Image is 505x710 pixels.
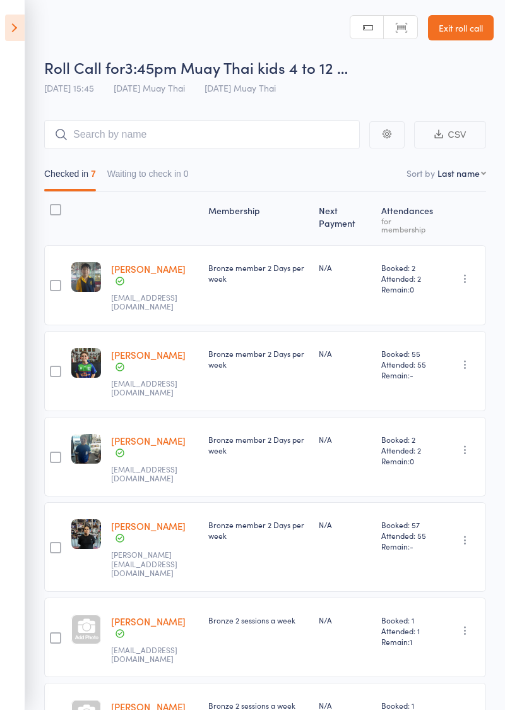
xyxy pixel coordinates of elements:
[381,615,435,625] span: Booked: 1
[107,162,189,191] button: Waiting to check in0
[111,550,193,577] small: Turner@gmail.com
[319,434,371,445] div: N/A
[111,379,193,397] small: Jack@gmail.com
[428,15,494,40] a: Exit roll call
[437,167,480,179] div: Last name
[208,434,309,455] div: Bronze member 2 Days per week
[44,57,125,78] span: Roll Call for
[111,293,193,311] small: Jack@gmail.com
[381,284,435,294] span: Remain:
[71,348,101,378] img: image1740981319.png
[111,615,186,628] a: [PERSON_NAME]
[381,519,435,530] span: Booked: 57
[111,465,193,483] small: Jack@gmail.com
[314,198,376,239] div: Next Payment
[71,519,101,549] img: image1725860866.png
[381,445,435,455] span: Attended: 2
[319,262,371,273] div: N/A
[125,57,348,78] span: 3:45pm Muay Thai kids 4 to 12 …
[71,262,101,292] img: image1757309506.png
[410,284,414,294] span: 0
[381,217,435,233] div: for membership
[381,348,435,359] span: Booked: 55
[410,636,412,647] span: 1
[111,434,186,447] a: [PERSON_NAME]
[44,120,360,149] input: Search by name
[381,434,435,445] span: Booked: 2
[44,81,94,94] span: [DATE] 15:45
[381,370,435,380] span: Remain:
[381,359,435,370] span: Attended: 55
[111,348,186,361] a: [PERSON_NAME]
[381,262,435,273] span: Booked: 2
[208,262,309,284] div: Bronze member 2 Days per week
[381,273,435,284] span: Attended: 2
[319,519,371,530] div: N/A
[319,615,371,625] div: N/A
[208,615,309,625] div: Bronze 2 sessions a week
[381,636,435,647] span: Remain:
[208,519,309,541] div: Bronze member 2 Days per week
[111,519,186,532] a: [PERSON_NAME]
[376,198,440,239] div: Atten­dances
[319,348,371,359] div: N/A
[44,162,96,191] button: Checked in7
[184,169,189,179] div: 0
[381,541,435,551] span: Remain:
[208,348,309,370] div: Bronze member 2 Days per week
[203,198,314,239] div: Membership
[407,167,435,179] label: Sort by
[381,530,435,541] span: Attended: 55
[111,646,193,664] small: Jack@gmail.com
[114,81,185,94] span: [DATE] Muay Thai
[410,541,413,551] span: -
[205,81,276,94] span: [DATE] Muay Thai
[111,262,186,275] a: [PERSON_NAME]
[410,370,413,380] span: -
[71,434,101,464] img: image1758518780.png
[381,455,435,466] span: Remain:
[381,625,435,636] span: Attended: 1
[91,169,96,179] div: 7
[410,455,414,466] span: 0
[414,121,486,148] button: CSV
